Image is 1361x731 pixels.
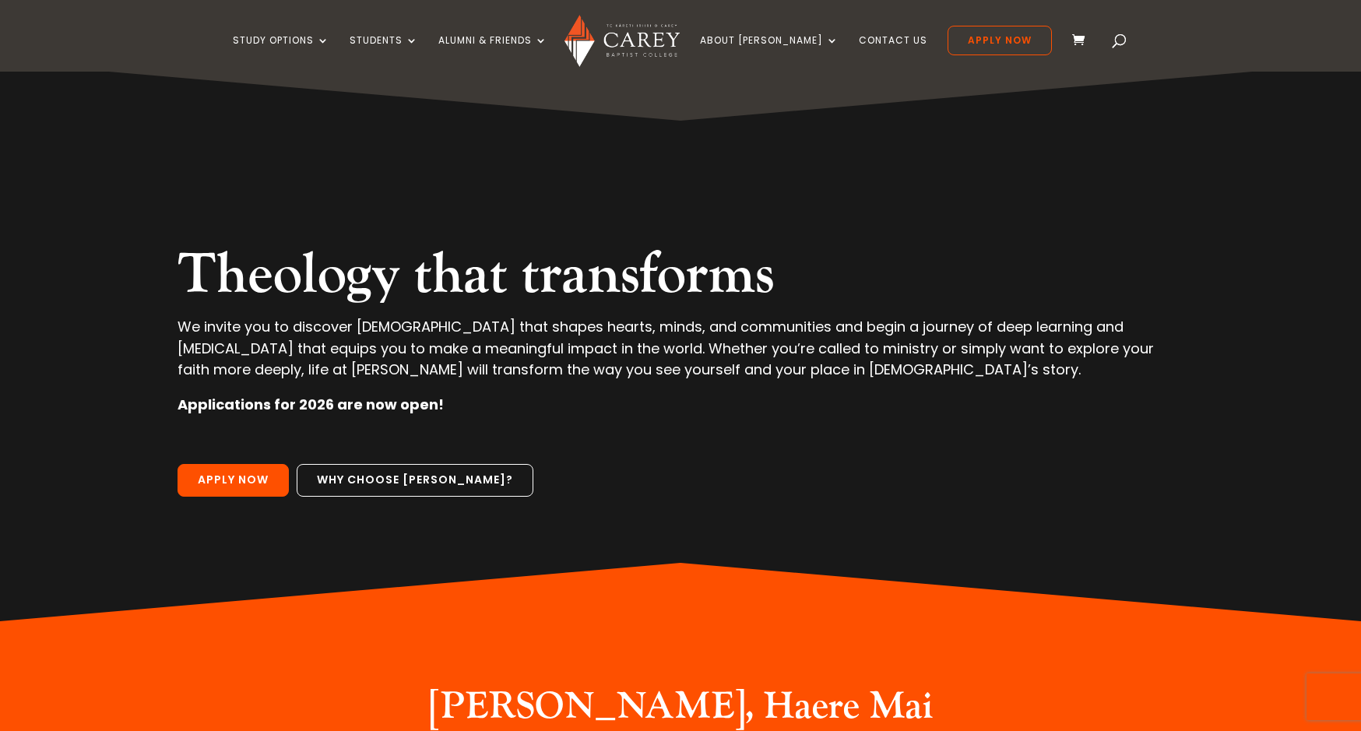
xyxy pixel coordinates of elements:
[178,241,1183,316] h2: Theology that transforms
[178,316,1183,394] p: We invite you to discover [DEMOGRAPHIC_DATA] that shapes hearts, minds, and communities and begin...
[859,35,927,72] a: Contact Us
[297,464,533,497] a: Why choose [PERSON_NAME]?
[700,35,839,72] a: About [PERSON_NAME]
[350,35,418,72] a: Students
[178,395,444,414] strong: Applications for 2026 are now open!
[438,35,547,72] a: Alumni & Friends
[178,464,289,497] a: Apply Now
[948,26,1052,55] a: Apply Now
[564,15,679,67] img: Carey Baptist College
[233,35,329,72] a: Study Options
